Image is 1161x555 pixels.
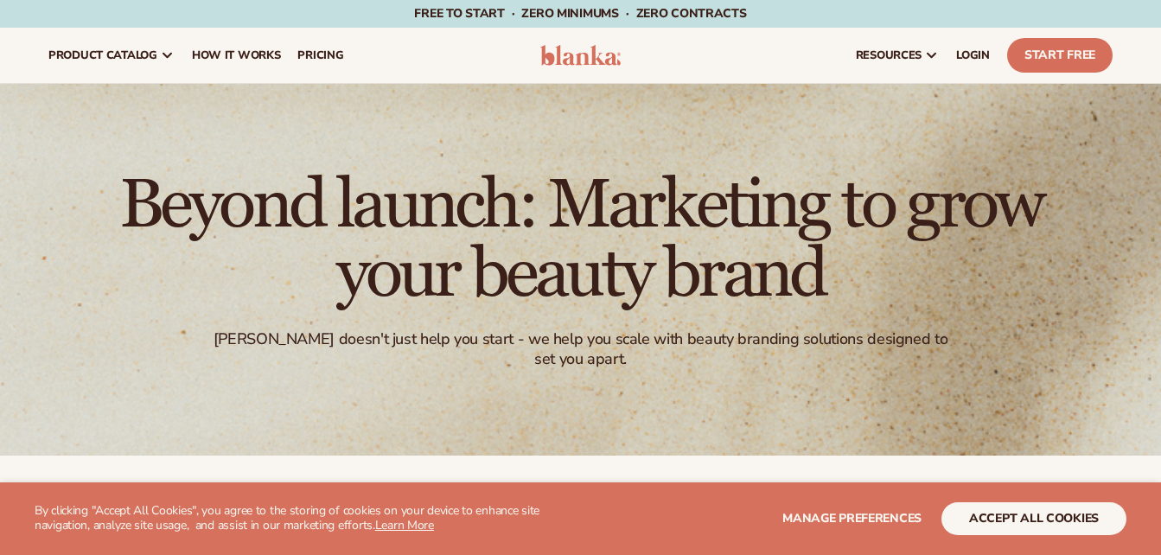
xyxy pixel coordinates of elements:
a: Start Free [1007,38,1113,73]
span: product catalog [48,48,157,62]
a: resources [847,28,947,83]
button: Manage preferences [782,502,922,535]
img: logo [540,45,622,66]
a: LOGIN [947,28,998,83]
p: By clicking "Accept All Cookies", you agree to the storing of cookies on your device to enhance s... [35,504,571,533]
span: Manage preferences [782,510,922,526]
span: How It Works [192,48,281,62]
span: LOGIN [956,48,990,62]
h1: Beyond launch: Marketing to grow your beauty brand [105,170,1056,309]
span: resources [856,48,922,62]
a: product catalog [40,28,183,83]
a: Learn More [375,517,434,533]
div: [PERSON_NAME] doesn't just help you start - we help you scale with beauty branding solutions desi... [202,329,958,370]
a: pricing [289,28,352,83]
button: accept all cookies [941,502,1126,535]
a: How It Works [183,28,290,83]
span: Free to start · ZERO minimums · ZERO contracts [414,5,746,22]
span: pricing [297,48,343,62]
